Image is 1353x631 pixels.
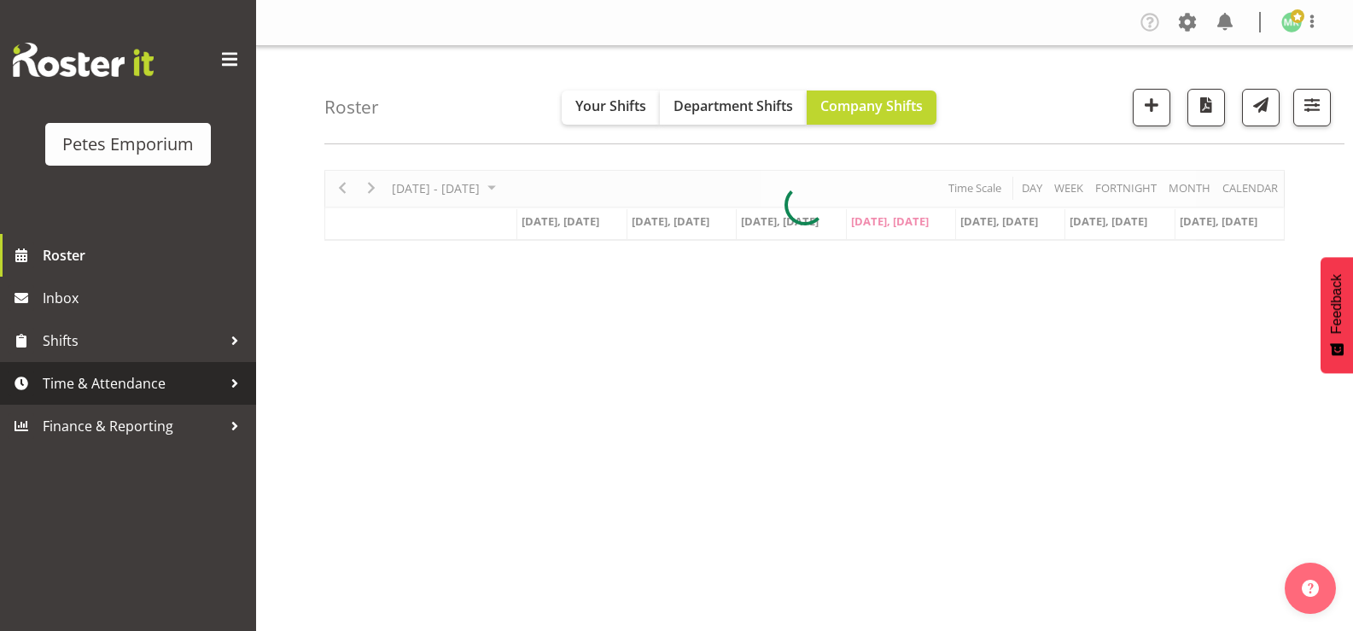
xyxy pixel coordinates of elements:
[1302,580,1319,597] img: help-xxl-2.png
[1187,89,1225,126] button: Download a PDF of the roster according to the set date range.
[674,96,793,115] span: Department Shifts
[43,242,248,268] span: Roster
[1293,89,1331,126] button: Filter Shifts
[62,131,194,157] div: Petes Emporium
[1321,257,1353,373] button: Feedback - Show survey
[43,328,222,353] span: Shifts
[575,96,646,115] span: Your Shifts
[660,91,807,125] button: Department Shifts
[1133,89,1170,126] button: Add a new shift
[43,285,248,311] span: Inbox
[43,371,222,396] span: Time & Attendance
[562,91,660,125] button: Your Shifts
[13,43,154,77] img: Rosterit website logo
[1242,89,1280,126] button: Send a list of all shifts for the selected filtered period to all rostered employees.
[43,413,222,439] span: Finance & Reporting
[820,96,923,115] span: Company Shifts
[1329,274,1344,334] span: Feedback
[1281,12,1302,32] img: melanie-richardson713.jpg
[324,97,379,117] h4: Roster
[807,91,936,125] button: Company Shifts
